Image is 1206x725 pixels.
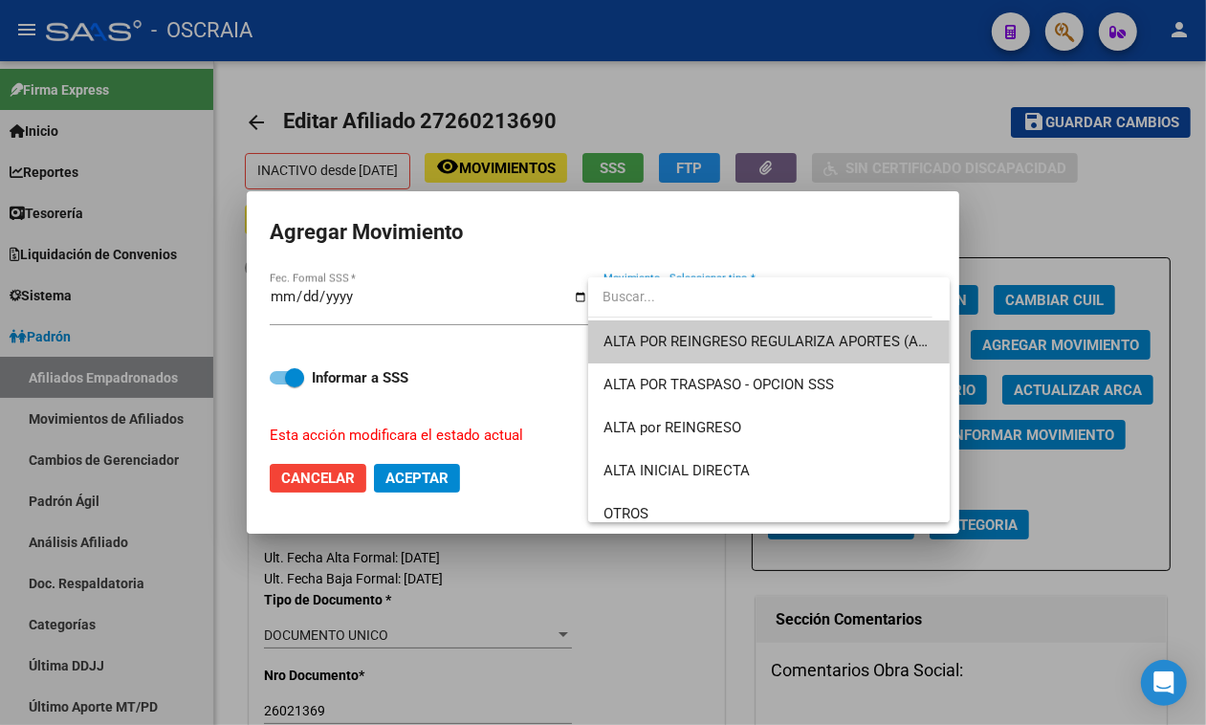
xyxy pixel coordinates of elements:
[1141,660,1187,706] div: Open Intercom Messenger
[603,462,750,479] span: ALTA INICIAL DIRECTA
[603,419,741,436] span: ALTA por REINGRESO
[603,505,648,522] span: OTROS
[603,376,834,393] span: ALTA POR TRASPASO - OPCION SSS
[588,276,932,317] input: dropdown search
[603,333,943,350] span: ALTA POR REINGRESO REGULARIZA APORTES (AFIP)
